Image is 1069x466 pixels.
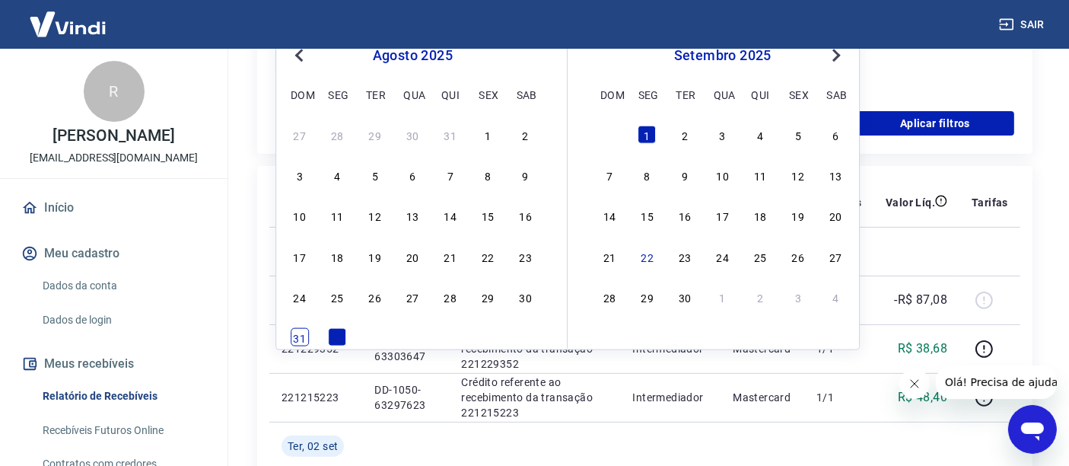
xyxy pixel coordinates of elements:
div: Choose sábado, 30 de agosto de 2025 [517,288,535,306]
div: Choose domingo, 10 de agosto de 2025 [291,206,309,225]
div: Choose quinta-feira, 11 de setembro de 2025 [751,166,769,184]
div: Choose quinta-feira, 4 de setembro de 2025 [441,328,460,346]
div: agosto 2025 [288,46,536,65]
div: Choose quinta-feira, 18 de setembro de 2025 [751,206,769,225]
p: [PERSON_NAME] [52,128,174,144]
div: Choose quinta-feira, 25 de setembro de 2025 [751,247,769,266]
div: Choose terça-feira, 29 de julho de 2025 [366,126,384,144]
p: 221215223 [282,390,350,405]
div: Choose quinta-feira, 7 de agosto de 2025 [441,166,460,184]
div: Choose quarta-feira, 13 de agosto de 2025 [403,206,422,225]
button: Next Month [827,46,845,65]
div: ter [676,85,694,103]
div: sab [827,85,845,103]
div: qui [441,85,460,103]
div: sab [517,85,535,103]
a: Dados de login [37,305,209,336]
div: Choose terça-feira, 16 de setembro de 2025 [676,206,694,225]
div: dom [600,85,619,103]
p: 1/1 [816,390,861,405]
div: Choose segunda-feira, 28 de julho de 2025 [328,126,346,144]
div: Choose quarta-feira, 3 de setembro de 2025 [714,126,732,144]
div: dom [291,85,309,103]
div: Choose domingo, 28 de setembro de 2025 [600,288,619,306]
div: Choose quarta-feira, 17 de setembro de 2025 [714,206,732,225]
div: sex [789,85,807,103]
div: Choose segunda-feira, 4 de agosto de 2025 [328,166,346,184]
div: Choose segunda-feira, 22 de setembro de 2025 [638,247,657,266]
div: month 2025-09 [598,123,847,308]
div: Choose sábado, 27 de setembro de 2025 [827,247,845,266]
div: Choose sexta-feira, 5 de setembro de 2025 [479,328,497,346]
div: R [84,61,145,122]
div: Choose sexta-feira, 1 de agosto de 2025 [479,126,497,144]
div: Choose segunda-feira, 18 de agosto de 2025 [328,247,346,266]
iframe: Fechar mensagem [899,369,930,399]
div: Choose terça-feira, 19 de agosto de 2025 [366,247,384,266]
div: Choose terça-feira, 5 de agosto de 2025 [366,166,384,184]
div: Choose sábado, 6 de setembro de 2025 [517,328,535,346]
div: qui [751,85,769,103]
div: Choose domingo, 17 de agosto de 2025 [291,247,309,266]
button: Sair [996,11,1051,39]
div: Choose domingo, 31 de agosto de 2025 [291,328,309,346]
img: Vindi [18,1,117,47]
div: Choose sexta-feira, 8 de agosto de 2025 [479,166,497,184]
div: Choose quarta-feira, 27 de agosto de 2025 [403,288,422,306]
div: Choose sexta-feira, 22 de agosto de 2025 [479,247,497,266]
p: DD-1050-63297623 [374,382,437,413]
a: Relatório de Recebíveis [37,381,209,412]
iframe: Mensagem da empresa [936,365,1057,399]
div: Choose segunda-feira, 1 de setembro de 2025 [638,126,657,144]
p: Tarifas [972,195,1008,210]
div: Choose quarta-feira, 1 de outubro de 2025 [714,288,732,306]
div: Choose terça-feira, 26 de agosto de 2025 [366,288,384,306]
div: Choose segunda-feira, 1 de setembro de 2025 [328,328,346,346]
div: Choose quarta-feira, 10 de setembro de 2025 [714,166,732,184]
div: Choose sexta-feira, 26 de setembro de 2025 [789,247,807,266]
div: Choose sábado, 2 de agosto de 2025 [517,126,535,144]
div: Choose domingo, 27 de julho de 2025 [291,126,309,144]
div: Choose segunda-feira, 29 de setembro de 2025 [638,288,657,306]
div: Choose terça-feira, 2 de setembro de 2025 [366,328,384,346]
div: Choose sábado, 6 de setembro de 2025 [827,126,845,144]
div: Choose sexta-feira, 12 de setembro de 2025 [789,166,807,184]
p: [EMAIL_ADDRESS][DOMAIN_NAME] [30,150,198,166]
div: Choose domingo, 3 de agosto de 2025 [291,166,309,184]
button: Meus recebíveis [18,347,209,381]
div: Choose domingo, 21 de setembro de 2025 [600,247,619,266]
button: Meu cadastro [18,237,209,270]
a: Dados da conta [37,270,209,302]
div: Choose segunda-feira, 25 de agosto de 2025 [328,288,346,306]
div: Choose terça-feira, 30 de setembro de 2025 [676,288,694,306]
p: R$ 38,68 [898,340,947,358]
div: Choose domingo, 24 de agosto de 2025 [291,288,309,306]
div: Choose sábado, 20 de setembro de 2025 [827,206,845,225]
div: Choose sábado, 9 de agosto de 2025 [517,166,535,184]
p: Mastercard [733,390,792,405]
div: Choose sábado, 4 de outubro de 2025 [827,288,845,306]
div: ter [366,85,384,103]
div: Choose sábado, 16 de agosto de 2025 [517,206,535,225]
div: Choose sexta-feira, 5 de setembro de 2025 [789,126,807,144]
div: Choose sábado, 13 de setembro de 2025 [827,166,845,184]
div: seg [328,85,346,103]
p: R$ 48,40 [898,388,947,407]
div: Choose quarta-feira, 20 de agosto de 2025 [403,247,422,266]
a: Recebíveis Futuros Online [37,415,209,446]
div: Choose quarta-feira, 6 de agosto de 2025 [403,166,422,184]
p: Intermediador [633,390,709,405]
div: Choose terça-feira, 9 de setembro de 2025 [676,166,694,184]
p: Crédito referente ao recebimento da transação 221215223 [461,375,608,420]
div: Choose quinta-feira, 14 de agosto de 2025 [441,206,460,225]
div: Choose quinta-feira, 2 de outubro de 2025 [751,288,769,306]
div: Choose domingo, 14 de setembro de 2025 [600,206,619,225]
div: Choose sábado, 23 de agosto de 2025 [517,247,535,266]
a: Início [18,191,209,225]
div: month 2025-08 [288,123,536,349]
span: Ter, 02 set [288,439,338,454]
p: -R$ 87,08 [895,291,948,309]
p: Valor Líq. [886,195,935,210]
div: Choose quarta-feira, 30 de julho de 2025 [403,126,422,144]
div: setembro 2025 [598,46,847,65]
